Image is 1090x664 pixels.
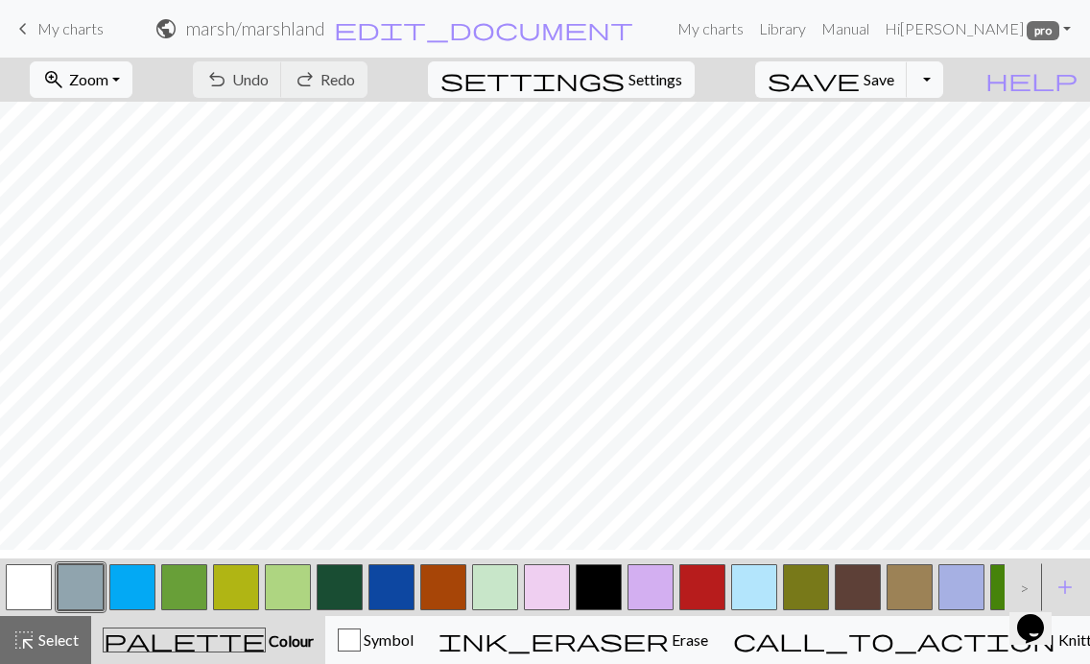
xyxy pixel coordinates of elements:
span: highlight_alt [12,627,36,653]
span: ink_eraser [438,627,669,653]
span: call_to_action [733,627,1055,653]
button: Erase [426,616,721,664]
a: Library [751,10,814,48]
button: Colour [91,616,325,664]
span: public [154,15,178,42]
span: Zoom [69,70,108,88]
span: help [985,66,1078,93]
span: zoom_in [42,66,65,93]
button: Save [755,61,908,98]
span: Erase [669,630,708,649]
span: Colour [266,631,314,650]
span: keyboard_arrow_left [12,15,35,42]
span: My charts [37,19,104,37]
span: Symbol [361,630,414,649]
span: palette [104,627,265,653]
button: Zoom [30,61,132,98]
span: Save [864,70,894,88]
span: edit_document [334,15,633,42]
button: Symbol [325,616,426,664]
button: SettingsSettings [428,61,695,98]
a: My charts [12,12,104,45]
h2: marsh / marshland [185,17,325,39]
span: pro [1027,21,1059,40]
a: My charts [670,10,751,48]
i: Settings [440,68,625,91]
span: settings [440,66,625,93]
span: Settings [628,68,682,91]
span: Select [36,630,79,649]
span: add [1054,574,1077,601]
a: Hi[PERSON_NAME] pro [877,10,1078,48]
div: > [1005,561,1035,613]
span: save [768,66,860,93]
iframe: chat widget [1009,587,1071,645]
a: Manual [814,10,877,48]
